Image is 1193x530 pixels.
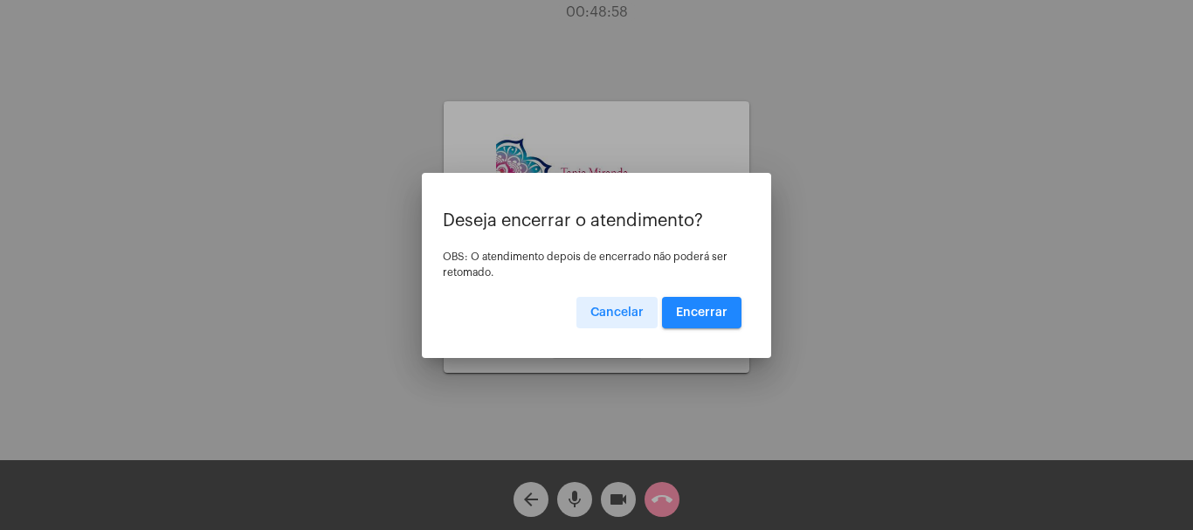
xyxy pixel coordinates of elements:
[676,306,728,319] span: Encerrar
[576,297,658,328] button: Cancelar
[662,297,741,328] button: Encerrar
[443,251,728,278] span: OBS: O atendimento depois de encerrado não poderá ser retomado.
[443,211,750,231] p: Deseja encerrar o atendimento?
[590,306,644,319] span: Cancelar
